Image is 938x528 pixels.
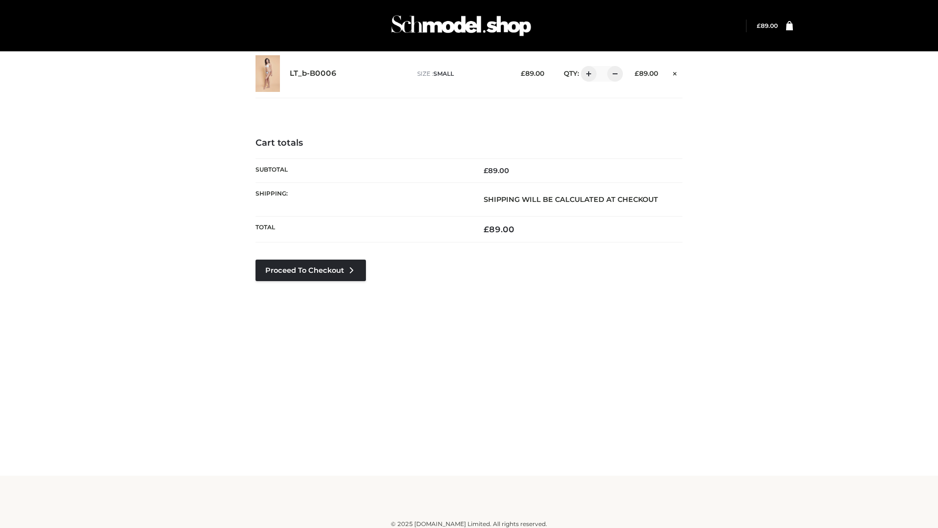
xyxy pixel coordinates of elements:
[635,69,639,77] span: £
[256,55,280,92] img: LT_b-B0006 - SMALL
[668,66,682,79] a: Remove this item
[757,22,761,29] span: £
[484,195,658,204] strong: Shipping will be calculated at checkout
[554,66,619,82] div: QTY:
[417,69,506,78] p: size :
[484,166,488,175] span: £
[484,166,509,175] bdi: 89.00
[757,22,778,29] a: £89.00
[484,224,489,234] span: £
[256,260,366,281] a: Proceed to Checkout
[290,69,337,78] a: LT_b-B0006
[256,138,682,149] h4: Cart totals
[484,224,514,234] bdi: 89.00
[256,217,469,242] th: Total
[521,69,525,77] span: £
[433,70,454,77] span: SMALL
[757,22,778,29] bdi: 89.00
[635,69,658,77] bdi: 89.00
[388,6,534,45] img: Schmodel Admin 964
[256,182,469,216] th: Shipping:
[256,158,469,182] th: Subtotal
[521,69,544,77] bdi: 89.00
